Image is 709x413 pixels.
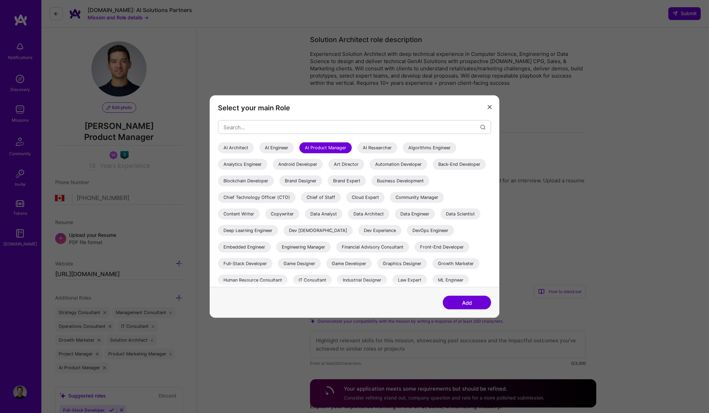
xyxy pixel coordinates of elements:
div: Brand Designer [279,175,322,187]
div: Human Resource Consultant [218,275,288,286]
div: AI Engineer [259,142,294,153]
div: Data Scientist [440,209,480,220]
div: Chief of Staff [301,192,341,203]
input: Search... [223,118,480,136]
div: Industrial Designer [337,275,387,286]
div: Copywriter [265,209,299,220]
div: Data Analyst [305,209,342,220]
div: AI Researcher [357,142,397,153]
div: modal [210,95,499,318]
i: icon Close [488,105,492,109]
div: Brand Expert [328,175,366,187]
div: Data Architect [348,209,389,220]
div: Content Writer [218,209,260,220]
div: Financial Advisory Consultant [336,242,409,253]
div: Engineering Manager [276,242,331,253]
div: Deep Learning Engineer [218,225,278,236]
div: Back-End Developer [433,159,486,170]
div: Art Director [328,159,364,170]
div: Algorithms Engineer [403,142,456,153]
div: Android Developer [273,159,323,170]
div: Growth Marketer [432,258,479,269]
div: Chief Technology Officer (CTO) [218,192,296,203]
div: Embedded Engineer [218,242,271,253]
div: Business Development [371,175,429,187]
div: DevOps Engineer [407,225,454,236]
div: Dev Experience [358,225,401,236]
button: Add [443,296,491,310]
div: IT Consultant [293,275,332,286]
div: Front-End Developer [415,242,469,253]
div: Game Developer [326,258,372,269]
div: Full-Stack Developer [218,258,272,269]
div: AI Product Manager [299,142,352,153]
div: Law Expert [392,275,427,286]
div: Blockchain Developer [218,175,274,187]
div: ML Engineer [432,275,469,286]
div: Data Engineer [395,209,435,220]
div: Community Manager [390,192,444,203]
div: AI Architect [218,142,254,153]
div: Analytics Engineer [218,159,267,170]
i: icon Search [480,124,486,130]
div: Automation Developer [370,159,427,170]
div: Cloud Expert [346,192,385,203]
div: Dev [DEMOGRAPHIC_DATA] [283,225,353,236]
div: Game Designer [278,258,321,269]
h3: Select your main Role [218,104,491,112]
div: Graphics Designer [377,258,427,269]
